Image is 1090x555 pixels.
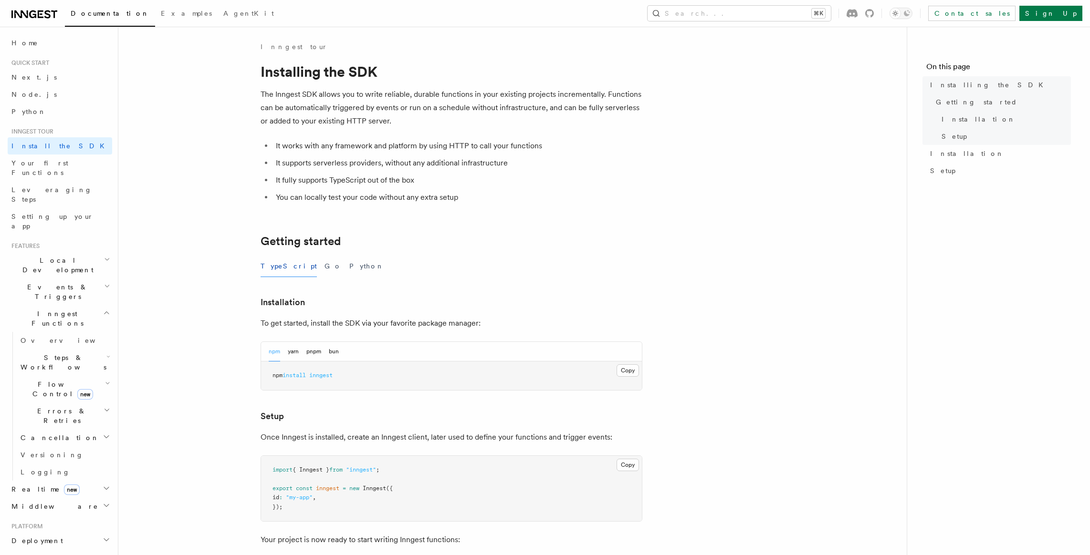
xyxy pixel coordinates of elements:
p: To get started, install the SDK via your favorite package manager: [261,317,642,330]
button: Cancellation [17,429,112,446]
span: Python [11,108,46,115]
h4: On this page [926,61,1071,76]
span: export [272,485,293,492]
p: Your project is now ready to start writing Inngest functions: [261,533,642,546]
li: It fully supports TypeScript out of the box [273,174,642,187]
button: pnpm [306,342,321,361]
a: Versioning [17,446,112,463]
span: ; [376,466,379,473]
button: bun [329,342,339,361]
span: Next.js [11,73,57,81]
span: Overview [21,337,119,344]
a: Setup [926,162,1071,179]
span: = [343,485,346,492]
span: Local Development [8,256,104,275]
span: new [64,484,80,495]
span: Home [11,38,38,48]
button: yarn [288,342,299,361]
a: Installation [261,296,305,309]
span: Examples [161,10,212,17]
span: npm [272,372,283,379]
span: Features [8,242,40,250]
button: Go [325,256,342,277]
span: install [283,372,306,379]
span: Setup [930,166,955,175]
a: Node.js [8,86,112,103]
span: new [349,485,359,492]
a: Installing the SDK [926,76,1071,93]
span: Installation [942,114,1016,124]
span: Setup [942,132,967,141]
span: Cancellation [17,433,99,442]
a: Overview [17,332,112,349]
span: import [272,466,293,473]
button: Copy [617,364,639,377]
a: Next.js [8,69,112,86]
span: Errors & Retries [17,406,104,425]
span: Inngest Functions [8,309,103,328]
span: Installing the SDK [930,80,1049,90]
span: { Inngest } [293,466,329,473]
span: "inngest" [346,466,376,473]
a: Setup [261,410,284,423]
span: Deployment [8,536,63,545]
span: , [313,494,316,501]
span: Realtime [8,484,80,494]
button: Events & Triggers [8,278,112,305]
a: AgentKit [218,3,280,26]
a: Getting started [261,235,341,248]
button: Search...⌘K [648,6,831,21]
button: Inngest Functions [8,305,112,332]
li: It works with any framework and platform by using HTTP to call your functions [273,139,642,153]
button: Deployment [8,532,112,549]
span: inngest [309,372,333,379]
span: : [279,494,283,501]
a: Examples [155,3,218,26]
a: Contact sales [928,6,1016,21]
li: It supports serverless providers, without any additional infrastructure [273,156,642,170]
span: AgentKit [223,10,274,17]
span: inngest [316,485,339,492]
p: Once Inngest is installed, create an Inngest client, later used to define your functions and trig... [261,431,642,444]
span: const [296,485,313,492]
span: Versioning [21,451,84,459]
a: Install the SDK [8,137,112,154]
button: TypeScript [261,256,317,277]
a: Leveraging Steps [8,181,112,208]
button: npm [269,342,280,361]
div: Inngest Functions [8,332,112,481]
button: Toggle dark mode [890,8,912,19]
a: Sign Up [1019,6,1082,21]
span: Middleware [8,502,98,511]
span: Inngest tour [8,128,53,135]
button: Realtimenew [8,481,112,498]
span: Install the SDK [11,142,110,150]
a: Home [8,34,112,51]
a: Setup [938,128,1071,145]
a: Your first Functions [8,154,112,181]
li: You can locally test your code without any extra setup [273,191,642,204]
span: "my-app" [286,494,313,501]
h1: Installing the SDK [261,63,642,80]
span: Getting started [936,97,1017,107]
span: Flow Control [17,380,105,399]
button: Flow Controlnew [17,376,112,402]
span: Events & Triggers [8,282,104,301]
span: from [329,466,343,473]
a: Installation [938,111,1071,128]
a: Python [8,103,112,120]
span: Node.js [11,91,57,98]
button: Copy [617,459,639,471]
span: Your first Functions [11,159,68,176]
a: Setting up your app [8,208,112,235]
a: Logging [17,463,112,481]
a: Documentation [65,3,155,27]
a: Inngest tour [261,42,327,51]
span: }); [272,504,283,510]
span: Setting up your app [11,213,94,230]
p: The Inngest SDK allows you to write reliable, durable functions in your existing projects increme... [261,88,642,128]
span: Platform [8,523,43,530]
span: new [77,389,93,400]
button: Errors & Retries [17,402,112,429]
a: Installation [926,145,1071,162]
